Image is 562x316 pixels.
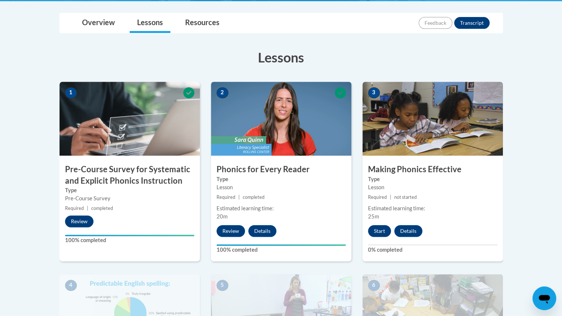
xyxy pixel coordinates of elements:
button: Review [65,215,93,227]
span: 2 [217,87,228,98]
h3: Phonics for Every Reader [211,164,351,175]
label: 100% completed [217,246,346,254]
h3: Pre-Course Survey for Systematic and Explicit Phonics Instruction [59,164,200,187]
span: Required [217,194,235,200]
span: Required [368,194,387,200]
div: Estimated learning time: [368,204,497,213]
div: Lesson [368,183,497,191]
button: Feedback [419,17,452,29]
button: Details [248,225,276,237]
label: 0% completed [368,246,497,254]
img: Course Image [362,82,503,156]
button: Details [394,225,422,237]
span: | [87,205,88,211]
span: 4 [65,280,77,291]
label: 100% completed [65,236,194,244]
button: Start [368,225,391,237]
img: Course Image [211,82,351,156]
span: not started [394,194,417,200]
label: Type [368,175,497,183]
label: Type [65,186,194,194]
span: 20m [217,213,228,220]
h3: Making Phonics Effective [362,164,503,175]
span: | [390,194,391,200]
img: Course Image [59,82,200,156]
span: 3 [368,87,380,98]
a: Lessons [130,13,170,33]
span: Required [65,205,84,211]
label: Type [217,175,346,183]
span: 25m [368,213,379,220]
span: 6 [368,280,380,291]
span: | [238,194,240,200]
div: Lesson [217,183,346,191]
div: Estimated learning time: [217,204,346,213]
a: Resources [178,13,227,33]
div: Pre-Course Survey [65,194,194,203]
div: Your progress [217,244,346,246]
span: completed [91,205,113,211]
a: Overview [75,13,122,33]
span: completed [243,194,265,200]
h3: Lessons [59,48,503,67]
button: Transcript [454,17,490,29]
button: Review [217,225,245,237]
div: Your progress [65,235,194,236]
span: 1 [65,87,77,98]
iframe: Button to launch messaging window [532,286,556,310]
span: 5 [217,280,228,291]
